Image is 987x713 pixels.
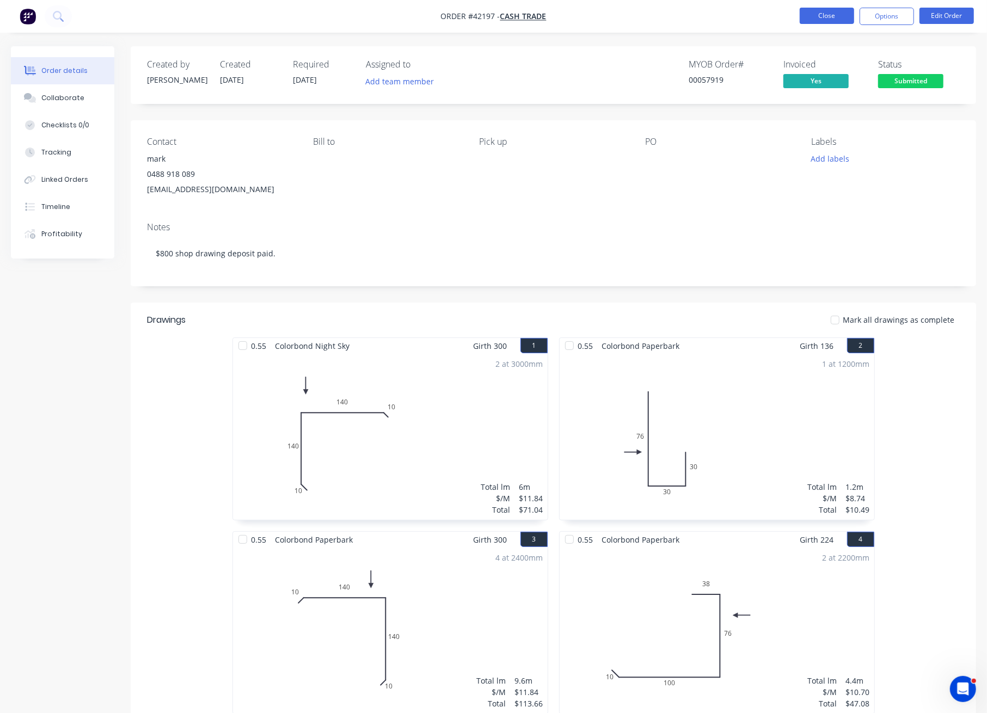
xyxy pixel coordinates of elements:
[147,59,207,70] div: Created by
[441,11,500,22] span: Order #42197 -
[689,74,770,85] div: 00057919
[689,59,770,70] div: MYOB Order #
[474,532,507,548] span: Girth 300
[41,175,88,185] div: Linked Orders
[20,8,36,24] img: Factory
[846,493,870,504] div: $8.74
[41,202,70,212] div: Timeline
[233,354,548,520] div: 010140140102 at 3000mmTotal lm$/MTotal6m$11.84$71.04
[783,59,865,70] div: Invoiced
[808,504,837,515] div: Total
[147,151,296,167] div: mark
[481,481,511,493] div: Total lm
[11,220,114,248] button: Profitability
[823,552,870,563] div: 2 at 2200mm
[515,698,543,709] div: $113.66
[783,74,849,88] span: Yes
[800,8,854,24] button: Close
[846,698,870,709] div: $47.08
[366,59,475,70] div: Assigned to
[477,686,506,698] div: $/M
[847,338,874,353] button: 2
[481,493,511,504] div: $/M
[293,59,353,70] div: Required
[147,237,960,270] div: $800 shop drawing deposit paid.
[846,504,870,515] div: $10.49
[147,137,296,147] div: Contact
[147,314,186,327] div: Drawings
[808,675,837,686] div: Total lm
[147,167,296,182] div: 0488 918 089
[477,698,506,709] div: Total
[360,74,440,89] button: Add team member
[574,338,598,354] span: 0.55
[11,112,114,139] button: Checklists 0/0
[271,338,354,354] span: Colorbond Night Sky
[220,75,244,85] span: [DATE]
[271,532,358,548] span: Colorbond Paperbark
[515,686,543,698] div: $11.84
[247,532,271,548] span: 0.55
[950,676,976,702] iframe: Intercom live chat
[496,552,543,563] div: 4 at 2400mm
[846,481,870,493] div: 1.2m
[519,493,543,504] div: $11.84
[41,229,82,239] div: Profitability
[500,11,547,22] a: Cash Trade
[474,338,507,354] span: Girth 300
[598,532,684,548] span: Colorbond Paperbark
[847,532,874,547] button: 4
[41,120,89,130] div: Checklists 0/0
[800,338,834,354] span: Girth 136
[519,481,543,493] div: 6m
[496,358,543,370] div: 2 at 3000mm
[846,686,870,698] div: $10.70
[843,314,954,325] span: Mark all drawings as complete
[220,59,280,70] div: Created
[808,481,837,493] div: Total lm
[598,338,684,354] span: Colorbond Paperbark
[805,151,855,166] button: Add labels
[366,74,440,89] button: Add team member
[41,147,71,157] div: Tracking
[645,137,794,147] div: PO
[11,57,114,84] button: Order details
[800,532,834,548] span: Girth 224
[147,74,207,85] div: [PERSON_NAME]
[11,193,114,220] button: Timeline
[481,504,511,515] div: Total
[878,59,960,70] div: Status
[878,74,943,88] span: Submitted
[41,93,84,103] div: Collaborate
[11,166,114,193] button: Linked Orders
[846,675,870,686] div: 4.4m
[147,182,296,197] div: [EMAIL_ADDRESS][DOMAIN_NAME]
[560,354,874,520] div: 07630301 at 1200mmTotal lm$/MTotal1.2m$8.74$10.49
[293,75,317,85] span: [DATE]
[515,675,543,686] div: 9.6m
[41,66,88,76] div: Order details
[919,8,974,24] button: Edit Order
[808,698,837,709] div: Total
[147,151,296,197] div: mark0488 918 089[EMAIL_ADDRESS][DOMAIN_NAME]
[477,675,506,686] div: Total lm
[247,338,271,354] span: 0.55
[147,222,960,232] div: Notes
[878,74,943,90] button: Submitted
[808,493,837,504] div: $/M
[519,504,543,515] div: $71.04
[811,137,960,147] div: Labels
[313,137,462,147] div: Bill to
[808,686,837,698] div: $/M
[11,84,114,112] button: Collaborate
[574,532,598,548] span: 0.55
[520,532,548,547] button: 3
[860,8,914,25] button: Options
[520,338,548,353] button: 1
[823,358,870,370] div: 1 at 1200mm
[479,137,628,147] div: Pick up
[11,139,114,166] button: Tracking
